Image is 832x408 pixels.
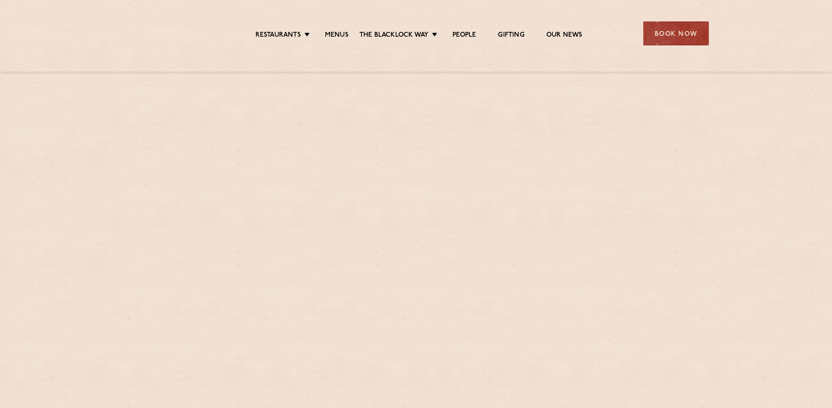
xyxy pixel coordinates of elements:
[498,31,524,41] a: Gifting
[643,21,709,45] div: Book Now
[325,31,349,41] a: Menus
[452,31,476,41] a: People
[359,31,428,41] a: The Blacklock Way
[546,31,583,41] a: Our News
[124,8,199,59] img: svg%3E
[255,31,301,41] a: Restaurants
